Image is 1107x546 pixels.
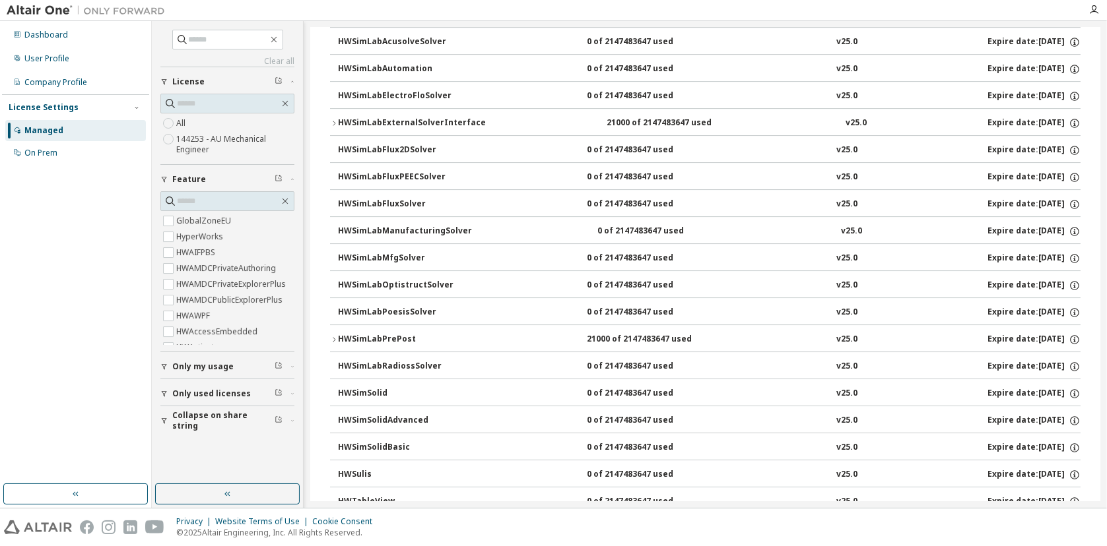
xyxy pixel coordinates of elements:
[587,334,706,346] div: 21000 of 2147483647 used
[587,442,706,454] div: 0 of 2147483647 used
[587,361,706,373] div: 0 of 2147483647 used
[275,76,283,87] span: Clear filter
[102,520,116,534] img: instagram.svg
[9,102,79,113] div: License Settings
[172,388,251,399] span: Only used licenses
[275,415,283,426] span: Clear filter
[587,253,706,264] div: 0 of 2147483647 used
[176,245,218,260] label: HWAIFPBS
[338,271,1081,300] button: HWSimLabOptistructSolver0 of 2147483647 usedv25.0Expire date:[DATE]
[338,442,457,454] div: HWSimSolidBasic
[836,442,857,454] div: v25.0
[988,171,1081,183] div: Expire date: [DATE]
[338,117,486,129] div: HWSimLabExternalSolverInterface
[836,361,857,373] div: v25.0
[836,144,857,156] div: v25.0
[7,4,172,17] img: Altair One
[176,516,215,527] div: Privacy
[988,144,1081,156] div: Expire date: [DATE]
[172,174,206,185] span: Feature
[338,361,457,373] div: HWSimLabRadiossSolver
[338,171,457,183] div: HWSimLabFluxPEECSolver
[172,410,275,431] span: Collapse on share string
[123,520,137,534] img: linkedin.svg
[338,244,1081,273] button: HWSimLabMfgSolver0 of 2147483647 usedv25.0Expire date:[DATE]
[587,307,706,318] div: 0 of 2147483647 used
[836,280,857,291] div: v25.0
[338,433,1081,462] button: HWSimSolidBasic0 of 2147483647 usedv25.0Expire date:[DATE]
[338,163,1081,192] button: HWSimLabFluxPEECSolver0 of 2147483647 usedv25.0Expire date:[DATE]
[988,63,1081,75] div: Expire date: [DATE]
[275,388,283,399] span: Clear filter
[172,76,205,87] span: License
[988,334,1081,346] div: Expire date: [DATE]
[176,340,221,355] label: HWActivate
[587,144,706,156] div: 0 of 2147483647 used
[338,198,457,210] div: HWSimLabFluxSolver
[160,165,294,194] button: Feature
[338,63,457,75] div: HWSimLabAutomation
[338,36,457,48] div: HWSimLabAcusolveSolver
[176,276,288,292] label: HWAMDCPrivateExplorerPlus
[607,117,725,129] div: 21000 of 2147483647 used
[24,77,87,88] div: Company Profile
[836,253,857,264] div: v25.0
[988,361,1081,373] div: Expire date: [DATE]
[176,292,285,308] label: HWAMDCPublicExplorerPlus
[988,496,1081,508] div: Expire date: [DATE]
[587,388,706,400] div: 0 of 2147483647 used
[338,307,457,318] div: HWSimLabPoesisSolver
[160,406,294,435] button: Collapse on share string
[24,148,57,158] div: On Prem
[338,136,1081,165] button: HWSimLabFlux2DSolver0 of 2147483647 usedv25.0Expire date:[DATE]
[24,53,69,64] div: User Profile
[172,361,234,372] span: Only my usage
[80,520,94,534] img: facebook.svg
[587,171,706,183] div: 0 of 2147483647 used
[988,280,1081,291] div: Expire date: [DATE]
[587,469,706,481] div: 0 of 2147483647 used
[836,415,857,427] div: v25.0
[338,298,1081,327] button: HWSimLabPoesisSolver0 of 2147483647 usedv25.0Expire date:[DATE]
[176,324,260,340] label: HWAccessEmbedded
[988,469,1081,481] div: Expire date: [DATE]
[215,516,312,527] div: Website Terms of Use
[176,131,294,158] label: 144253 - AU Mechanical Engineer
[836,307,857,318] div: v25.0
[338,406,1081,435] button: HWSimSolidAdvanced0 of 2147483647 usedv25.0Expire date:[DATE]
[338,379,1081,408] button: HWSimSolid0 of 2147483647 usedv25.0Expire date:[DATE]
[836,36,857,48] div: v25.0
[587,415,706,427] div: 0 of 2147483647 used
[338,253,457,264] div: HWSimLabMfgSolver
[312,516,380,527] div: Cookie Consent
[988,442,1081,454] div: Expire date: [DATE]
[338,496,457,508] div: HWTableView
[145,520,164,534] img: youtube.svg
[338,460,1081,489] button: HWSulis0 of 2147483647 usedv25.0Expire date:[DATE]
[338,334,457,346] div: HWSimLabPrePost
[338,469,457,481] div: HWSulis
[988,36,1081,48] div: Expire date: [DATE]
[160,352,294,381] button: Only my usage
[988,198,1081,210] div: Expire date: [DATE]
[597,226,716,237] div: 0 of 2147483647 used
[836,469,857,481] div: v25.0
[587,90,706,102] div: 0 of 2147483647 used
[836,388,857,400] div: v25.0
[176,115,188,131] label: All
[988,415,1081,427] div: Expire date: [DATE]
[338,415,457,427] div: HWSimSolidAdvanced
[841,226,862,237] div: v25.0
[160,379,294,408] button: Only used licenses
[338,217,1081,246] button: HWSimLabManufacturingSolver0 of 2147483647 usedv25.0Expire date:[DATE]
[275,361,283,372] span: Clear filter
[988,90,1081,102] div: Expire date: [DATE]
[176,229,226,245] label: HyperWorks
[338,280,457,291] div: HWSimLabOptistructSolver
[338,226,472,237] div: HWSimLabManufacturingSolver
[330,325,1081,354] button: HWSimLabPrePost21000 of 2147483647 usedv25.0Expire date:[DATE]
[338,28,1081,57] button: HWSimLabAcusolveSolver0 of 2147483647 usedv25.0Expire date:[DATE]
[836,171,857,183] div: v25.0
[338,487,1081,516] button: HWTableView0 of 2147483647 usedv25.0Expire date:[DATE]
[836,334,857,346] div: v25.0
